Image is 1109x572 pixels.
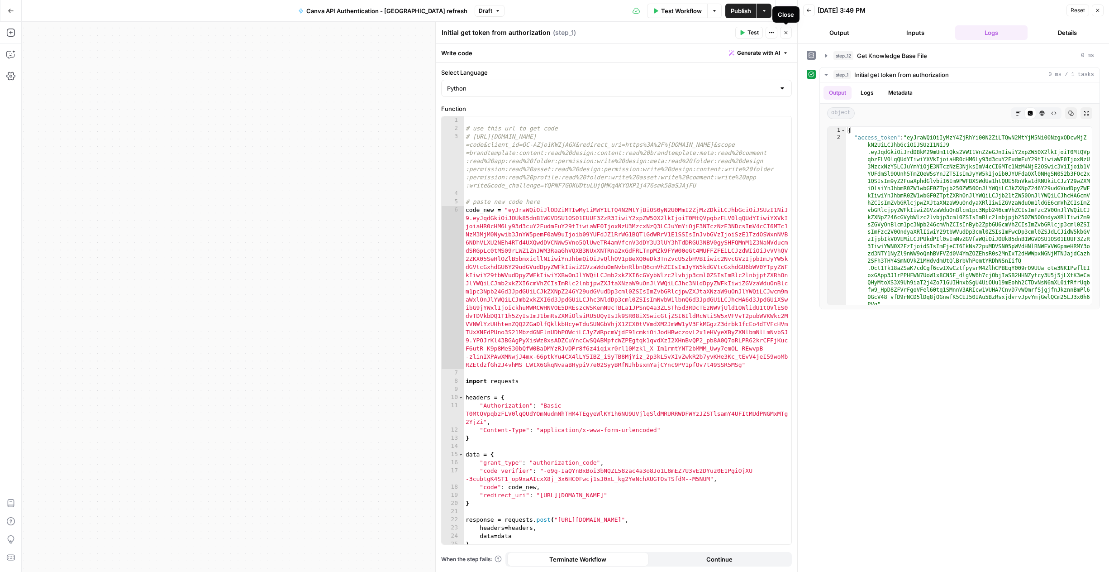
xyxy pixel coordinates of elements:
div: 15 [442,451,464,459]
div: 21 [442,508,464,516]
span: Canva API Authentication - [GEOGRAPHIC_DATA] refresh [306,6,467,15]
div: 9 [442,385,464,394]
div: 8 [442,377,464,385]
span: Continue [706,555,733,564]
button: Reset [1066,5,1089,16]
span: object [827,107,855,119]
div: 13 [442,434,464,442]
span: Toggle code folding, rows 10 through 13 [458,394,463,402]
div: 17 [442,467,464,483]
div: 5 [442,198,464,206]
button: Output [803,25,876,40]
button: Canva API Authentication - [GEOGRAPHIC_DATA] refresh [293,4,473,18]
div: 1 [828,127,846,134]
div: Close [778,10,794,19]
button: Publish [725,4,757,18]
span: Test [747,29,759,37]
span: step_1 [833,70,851,79]
a: When the step fails: [441,555,502,563]
button: Inputs [879,25,952,40]
div: 24 [442,532,464,540]
button: 0 ms [820,48,1099,63]
label: Select Language [441,68,792,77]
div: 2 [828,134,846,308]
div: 6 [442,206,464,369]
div: 10 [442,394,464,402]
div: 4 [442,190,464,198]
button: 0 ms / 1 tasks [820,67,1099,82]
button: Test Workflow [647,4,707,18]
button: Generate with AI [725,47,792,59]
div: 19 [442,491,464,500]
span: ( step_1 ) [553,28,576,37]
span: 0 ms / 1 tasks [1048,71,1094,79]
div: 0 ms / 1 tasks [820,82,1099,309]
button: Continue [649,552,790,567]
span: Toggle code folding, rows 15 through 20 [458,451,463,459]
div: 14 [442,442,464,451]
span: Reset [1071,6,1085,14]
span: Publish [731,6,751,15]
span: Get Knowledge Base File [857,51,927,60]
span: Terminate Workflow [549,555,606,564]
span: Toggle code folding, rows 1 through 7 [841,127,846,134]
div: 18 [442,483,464,491]
span: Test Workflow [661,6,702,15]
button: Details [1031,25,1104,40]
button: Metadata [883,86,918,100]
div: 20 [442,500,464,508]
div: 16 [442,459,464,467]
div: 2 [442,125,464,133]
button: Draft [475,5,505,17]
div: Write code [436,43,797,62]
span: Initial get token from authorization [854,70,949,79]
div: 12 [442,426,464,434]
label: Function [441,104,792,113]
div: 25 [442,540,464,548]
span: Generate with AI [737,49,780,57]
div: 11 [442,402,464,426]
input: Python [447,84,775,93]
div: 3 [442,133,464,190]
button: Logs [955,25,1028,40]
button: Test [735,27,763,38]
div: 22 [442,516,464,524]
textarea: Initial get token from authorization [442,28,551,37]
div: 1 [442,116,464,125]
span: Draft [479,7,492,15]
button: Output [823,86,852,100]
span: step_12 [833,51,853,60]
span: 0 ms [1081,52,1094,60]
div: 23 [442,524,464,532]
div: 7 [442,369,464,377]
button: Logs [855,86,879,100]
